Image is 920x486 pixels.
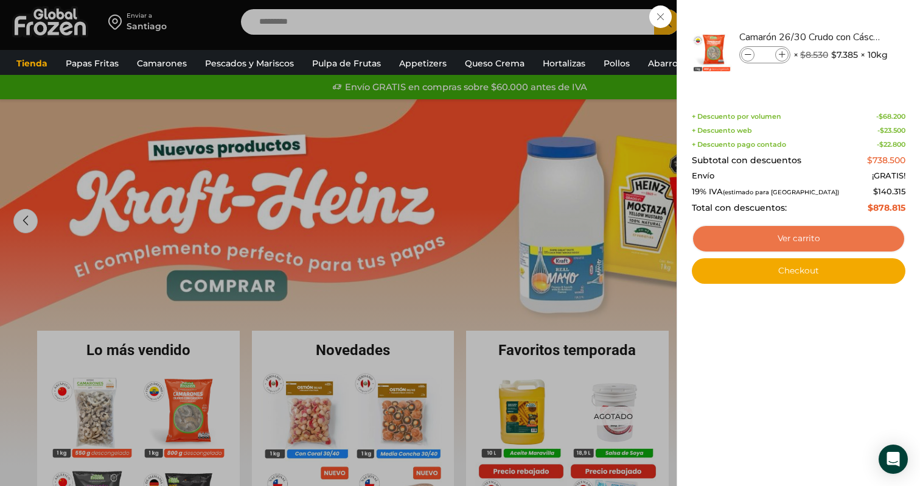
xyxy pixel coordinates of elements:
a: Pescados y Mariscos [199,52,300,75]
span: $ [868,202,873,213]
span: ¡GRATIS! [872,171,905,181]
a: Tienda [10,52,54,75]
span: - [876,113,905,121]
a: Pollos [598,52,636,75]
span: × × 10kg [793,46,888,63]
span: Total con descuentos: [692,203,787,213]
a: Ver carrito [692,225,905,253]
span: Subtotal con descuentos [692,155,801,166]
span: - [877,127,905,135]
bdi: 22.800 [879,140,905,149]
small: (estimado para [GEOGRAPHIC_DATA]) [723,189,839,195]
span: 140.315 [873,186,905,196]
bdi: 878.815 [868,202,905,213]
bdi: 738.500 [867,155,905,166]
span: $ [879,112,883,121]
a: Pulpa de Frutas [306,52,387,75]
bdi: 7.385 [831,49,858,61]
bdi: 8.530 [800,49,828,60]
bdi: 68.200 [879,112,905,121]
span: $ [880,126,884,135]
span: Envío [692,171,714,181]
a: Camarón 26/30 Crudo con Cáscara - Gold - Caja 10 kg [739,30,884,44]
a: Queso Crema [459,52,531,75]
a: Appetizers [393,52,453,75]
input: Product quantity [756,48,774,62]
bdi: 23.500 [880,126,905,135]
span: + Descuento web [692,127,752,135]
span: $ [831,49,837,61]
span: $ [800,49,806,60]
a: Camarones [131,52,193,75]
span: $ [879,140,883,149]
div: Open Intercom Messenger [879,445,908,474]
span: 19% IVA [692,187,839,197]
span: + Descuento por volumen [692,113,781,121]
span: - [877,141,905,149]
a: Hortalizas [537,52,591,75]
a: Papas Fritas [60,52,125,75]
a: Checkout [692,258,905,284]
span: + Descuento pago contado [692,141,786,149]
a: Abarrotes [642,52,697,75]
span: $ [867,155,873,166]
span: $ [873,186,878,196]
